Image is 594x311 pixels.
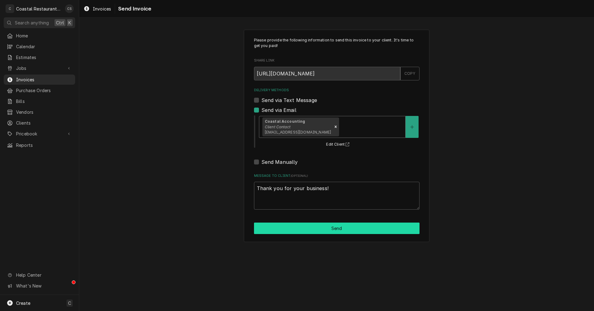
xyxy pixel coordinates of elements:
span: Ctrl [56,19,64,26]
span: K [68,19,71,26]
p: Please provide the following information to send this invoice to your client. It's time to get yo... [254,37,420,49]
span: Help Center [16,272,71,278]
div: CS [65,4,74,13]
a: Clients [4,118,75,128]
span: Calendar [16,43,72,50]
div: Coastal Restaurant Repair [16,6,62,12]
span: ( optional ) [291,174,308,177]
button: COPY [400,67,420,80]
textarea: Thank you for your business! [254,182,420,210]
span: Home [16,32,72,39]
svg: Create New Contact [410,125,414,129]
span: What's New [16,283,71,289]
label: Message to Client [254,173,420,178]
div: Remove [object Object] [332,117,339,137]
label: Send Manually [261,158,298,166]
div: Button Group [254,223,420,234]
a: Go to Pricebook [4,129,75,139]
span: Create [16,300,30,306]
a: Purchase Orders [4,85,75,96]
a: Reports [4,140,75,150]
a: Vendors [4,107,75,117]
span: Pricebook [16,130,63,137]
span: Search anything [15,19,49,26]
span: Jobs [16,65,63,71]
span: Vendors [16,109,72,115]
button: Send [254,223,420,234]
span: Estimates [16,54,72,61]
strong: Coastal Accounting [265,119,305,124]
a: Invoices [4,75,75,85]
span: Invoices [16,76,72,83]
a: Bills [4,96,75,106]
div: Invoice Send Form [254,37,420,210]
div: Invoice Send [244,30,429,242]
a: Calendar [4,41,75,52]
label: Send via Text Message [261,96,317,104]
div: Chris Sockriter's Avatar [65,4,74,13]
a: Invoices [81,4,114,14]
a: Go to Help Center [4,270,75,280]
a: Home [4,31,75,41]
span: Bills [16,98,72,104]
span: Purchase Orders [16,87,72,94]
span: Reports [16,142,72,148]
div: Button Group Row [254,223,420,234]
span: Send Invoice [116,5,151,13]
div: Share Link [254,58,420,80]
a: Go to What's New [4,281,75,291]
em: Client Contact [265,125,291,129]
button: Create New Contact [406,116,419,138]
a: Estimates [4,52,75,62]
div: Message to Client [254,173,420,210]
label: Send via Email [261,106,296,114]
span: [EMAIL_ADDRESS][DOMAIN_NAME] [265,130,331,134]
div: Coastal Restaurant Repair's Avatar [6,4,14,13]
label: Share Link [254,58,420,63]
div: Delivery Methods [254,88,420,166]
div: C [6,4,14,13]
span: Invoices [93,6,111,12]
button: Edit Client [325,141,352,148]
button: Search anythingCtrlK [4,17,75,28]
a: Go to Jobs [4,63,75,73]
span: Clients [16,120,72,126]
span: C [68,300,71,306]
label: Delivery Methods [254,88,420,93]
